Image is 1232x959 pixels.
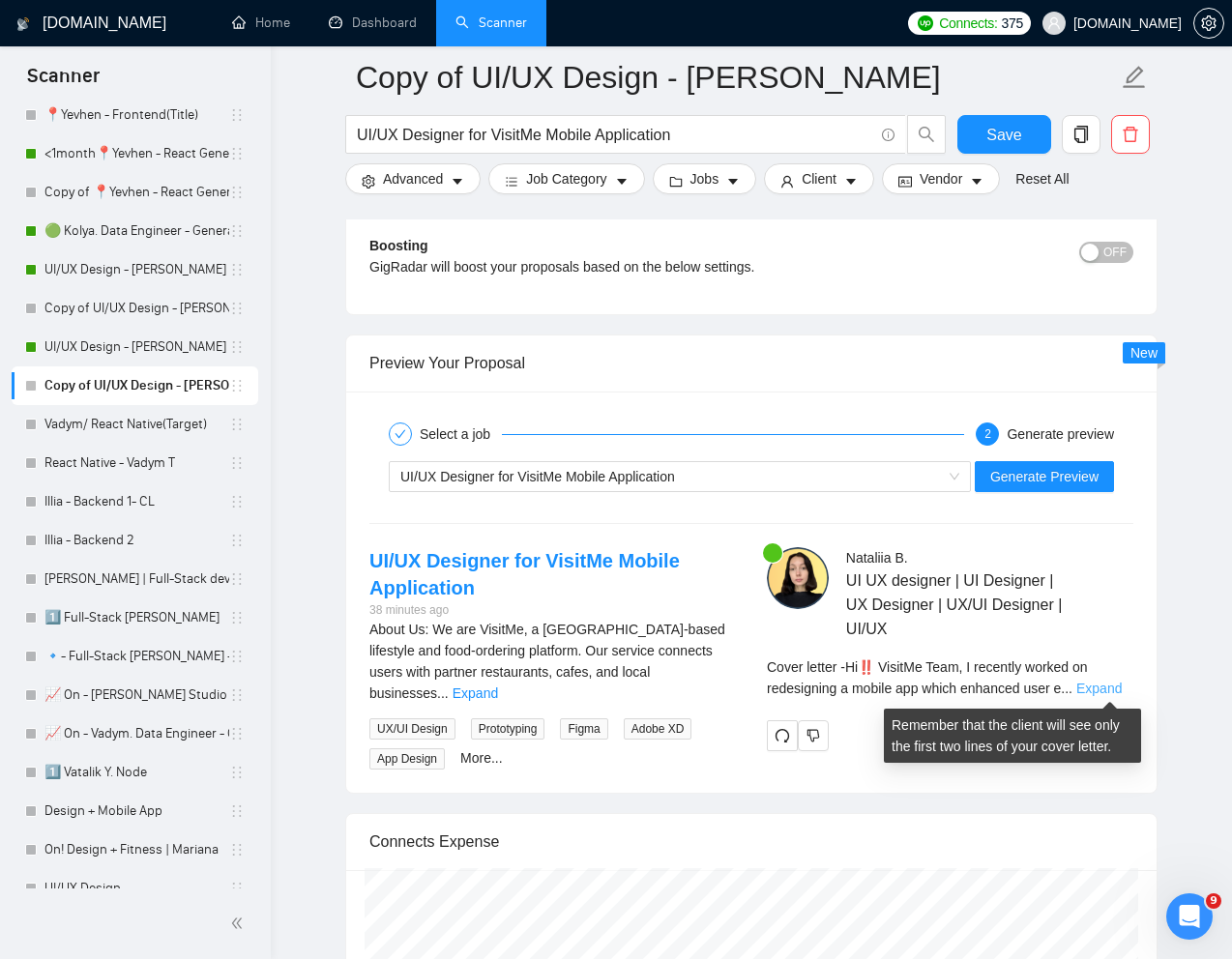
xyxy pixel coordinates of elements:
[1076,681,1122,696] a: Expand
[12,366,258,405] li: Copy of UI/UX Design - Natalia
[229,223,245,239] span: holder
[767,656,1133,699] div: Remember that the client will see only the first two lines of your cover letter.
[726,174,740,189] span: caret-down
[420,422,502,446] div: Select a job
[369,622,725,701] span: About Us: We are VisitMe, a [GEOGRAPHIC_DATA]-based lifestyle and food-ordering platform. Our ser...
[884,709,1141,763] div: Remember that the client will see only the first two lines of your cover letter.
[12,289,258,328] li: Copy of UI/UX Design - Mariana Derevianko
[12,521,258,560] li: Illia - Backend 2
[229,339,245,355] span: holder
[369,256,943,277] div: GigRadar will boost your proposals based on the below settings.
[44,637,229,676] a: 🔹- Full-Stack [PERSON_NAME] - CL
[44,173,229,212] a: Copy of 📍Yevhen - React General - СL
[12,714,258,753] li: 📈 On - Vadym. Data Engineer - General
[44,869,229,908] a: UI/UX Design
[653,163,757,194] button: folderJobscaret-down
[229,146,245,161] span: holder
[767,547,829,609] img: c1ixEsac-c9lISHIljfOZb0cuN6GzZ3rBcBW2x-jvLrB-_RACOkU1mWXgI6n74LgRV
[369,748,445,770] span: App Design
[229,107,245,123] span: holder
[383,168,443,189] span: Advanced
[44,366,229,405] a: Copy of UI/UX Design - [PERSON_NAME]
[560,718,607,740] span: Figma
[362,174,375,189] span: setting
[229,455,245,471] span: holder
[345,163,481,194] button: settingAdvancedcaret-down
[807,728,820,743] span: dislike
[44,328,229,366] a: UI/UX Design - [PERSON_NAME]
[1061,681,1072,696] span: ...
[12,482,258,521] li: Illia - Backend 1- CL
[369,718,455,740] span: UX/UI Design
[229,649,245,664] span: holder
[12,173,258,212] li: Copy of 📍Yevhen - React General - СL
[767,720,798,751] button: redo
[44,405,229,444] a: Vadym/ React Native(Target)
[229,301,245,316] span: holder
[229,494,245,509] span: holder
[908,126,945,143] span: search
[12,134,258,173] li: <1month📍Yevhen - React General - СL
[44,289,229,328] a: Copy of UI/UX Design - [PERSON_NAME]
[44,250,229,289] a: UI/UX Design - [PERSON_NAME]
[780,174,794,189] span: user
[229,726,245,741] span: holder
[907,115,946,154] button: search
[1111,115,1150,154] button: delete
[1007,422,1114,446] div: Generate preview
[44,830,229,869] a: On! Design + Fitness | Mariana
[1193,15,1224,31] a: setting
[369,814,1133,869] div: Connects Expense
[970,174,983,189] span: caret-down
[229,765,245,780] span: holder
[229,687,245,703] span: holder
[44,96,229,134] a: 📍Yevhen - Frontend(Title)
[356,53,1118,102] input: Scanner name...
[229,185,245,200] span: holder
[846,550,908,566] span: Nataliia B .
[12,328,258,366] li: UI/UX Design - Natalia
[12,869,258,908] li: UI/UX Design
[12,753,258,792] li: 1️⃣ Vatalik Y. Node
[369,619,736,704] div: About Us: We are VisitMe, a Hungary-based lifestyle and food-ordering platform. Our service conne...
[369,335,1133,391] div: Preview Your Proposal
[669,174,683,189] span: folder
[802,168,836,189] span: Client
[1130,345,1158,361] span: New
[437,685,449,701] span: ...
[1122,65,1147,90] span: edit
[229,803,245,819] span: holder
[229,881,245,896] span: holder
[505,174,518,189] span: bars
[488,163,644,194] button: barsJob Categorycaret-down
[1063,126,1100,143] span: copy
[12,62,115,102] span: Scanner
[451,174,464,189] span: caret-down
[526,168,606,189] span: Job Category
[12,637,258,676] li: 🔹- Full-Stack Dmytro Mach - CL
[990,466,1099,487] span: Generate Preview
[1194,15,1223,31] span: setting
[768,728,797,743] span: redo
[898,174,912,189] span: idcard
[460,750,503,766] a: More...
[12,792,258,830] li: Design + Mobile App
[615,174,629,189] span: caret-down
[12,250,258,289] li: UI/UX Design - Mariana Derevianko
[1103,242,1127,263] span: OFF
[984,427,991,441] span: 2
[232,15,290,31] a: homeHome
[395,428,406,440] span: check
[1166,893,1213,940] iframe: Intercom live chat
[230,914,249,933] span: double-left
[1002,13,1023,34] span: 375
[44,676,229,714] a: 📈 On - [PERSON_NAME] Studio
[844,174,858,189] span: caret-down
[229,417,245,432] span: holder
[16,9,30,40] img: logo
[957,115,1051,154] button: Save
[12,598,258,637] li: 1️⃣ Full-Stack Dmytro Mach
[455,15,527,31] a: searchScanner
[918,15,933,31] img: upwork-logo.png
[44,753,229,792] a: 1️⃣ Vatalik Y. Node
